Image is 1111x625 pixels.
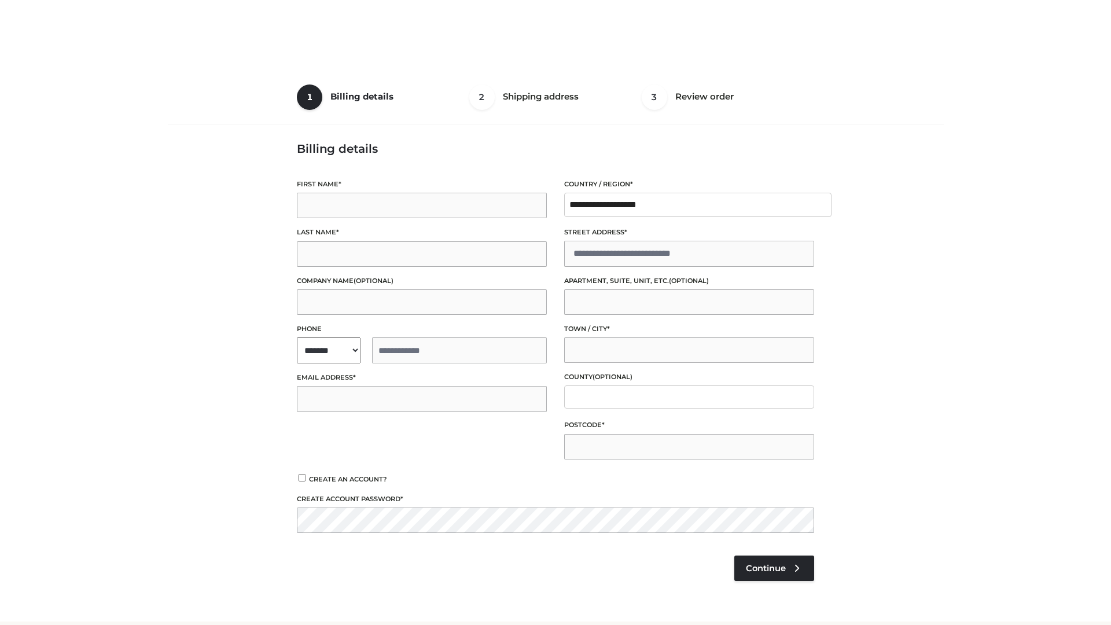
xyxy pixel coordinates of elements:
span: (optional) [593,373,632,381]
label: Phone [297,323,547,334]
label: Country / Region [564,179,814,190]
label: Town / City [564,323,814,334]
span: Continue [746,563,786,573]
span: 1 [297,84,322,110]
span: Create an account? [309,475,387,483]
label: County [564,372,814,383]
label: Company name [297,275,547,286]
h3: Billing details [297,142,814,156]
label: Apartment, suite, unit, etc. [564,275,814,286]
span: (optional) [354,277,393,285]
span: 2 [469,84,495,110]
span: (optional) [669,277,709,285]
span: 3 [642,84,667,110]
input: Create an account? [297,474,307,481]
label: First name [297,179,547,190]
label: Postcode [564,420,814,431]
label: Last name [297,227,547,238]
span: Review order [675,91,734,102]
label: Email address [297,372,547,383]
span: Billing details [330,91,393,102]
label: Create account password [297,494,814,505]
a: Continue [734,556,814,581]
span: Shipping address [503,91,579,102]
label: Street address [564,227,814,238]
